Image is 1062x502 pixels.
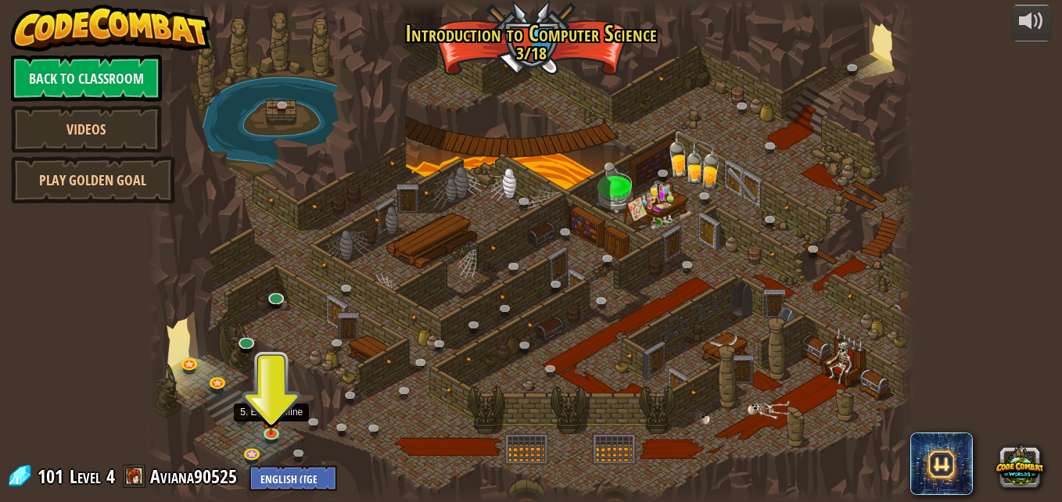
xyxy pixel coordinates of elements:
span: 4 [106,464,115,489]
button: Adjust volume [1012,5,1051,41]
a: Aviana90525 [150,464,242,489]
a: Back to Classroom [11,55,162,102]
img: CodeCombat - Learn how to code by playing a game [11,5,211,52]
span: Level [70,464,101,489]
img: level-banner-started.png [263,403,281,435]
a: Play Golden Goal [11,156,175,203]
span: 101 [38,464,68,489]
a: Videos [11,106,162,152]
